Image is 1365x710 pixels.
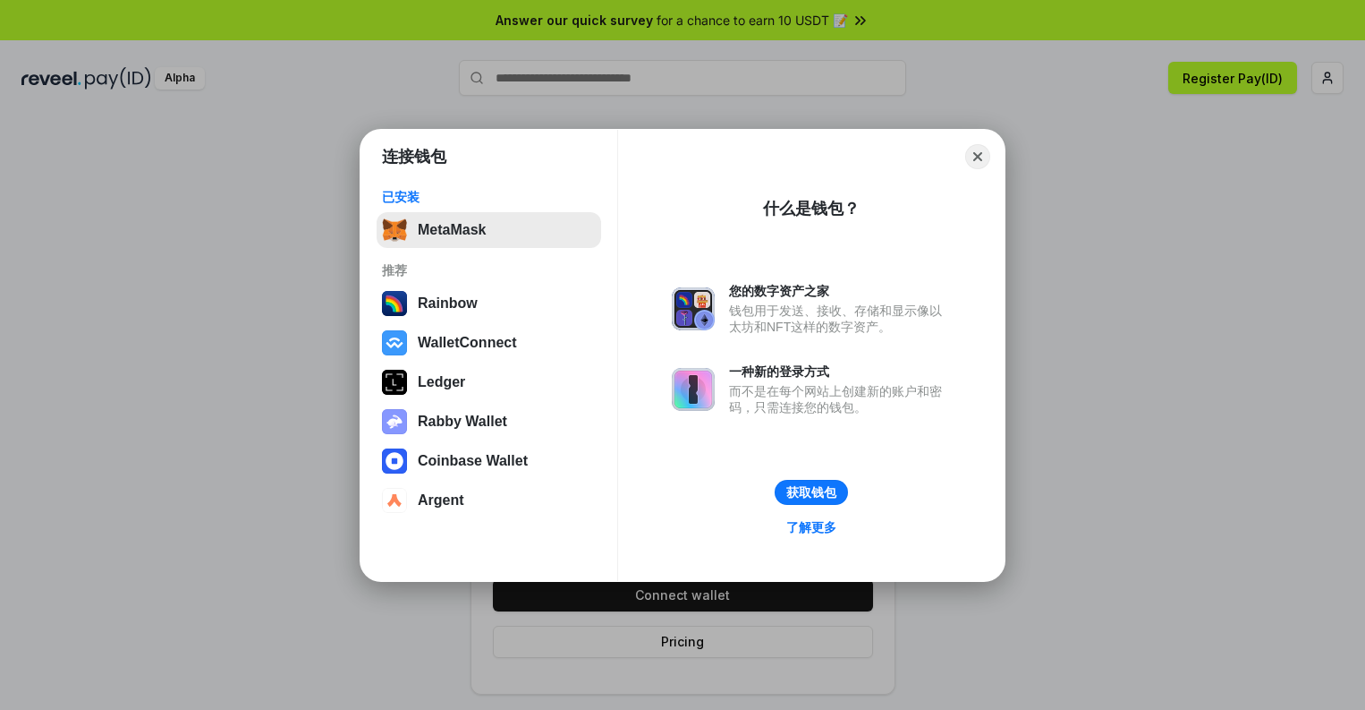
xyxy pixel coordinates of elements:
div: 已安装 [382,189,596,205]
div: MetaMask [418,222,486,238]
img: svg+xml,%3Csvg%20xmlns%3D%22http%3A%2F%2Fwww.w3.org%2F2000%2Fsvg%22%20fill%3D%22none%22%20viewBox... [672,287,715,330]
div: Coinbase Wallet [418,453,528,469]
div: 您的数字资产之家 [729,283,951,299]
img: svg+xml,%3Csvg%20width%3D%2228%22%20height%3D%2228%22%20viewBox%3D%220%200%2028%2028%22%20fill%3D... [382,330,407,355]
div: Rainbow [418,295,478,312]
img: svg+xml,%3Csvg%20xmlns%3D%22http%3A%2F%2Fwww.w3.org%2F2000%2Fsvg%22%20fill%3D%22none%22%20viewBox... [672,368,715,411]
button: MetaMask [377,212,601,248]
button: Argent [377,483,601,518]
div: Rabby Wallet [418,414,507,430]
img: svg+xml,%3Csvg%20width%3D%2228%22%20height%3D%2228%22%20viewBox%3D%220%200%2028%2028%22%20fill%3D... [382,488,407,513]
div: 一种新的登录方式 [729,364,951,380]
button: Rainbow [377,286,601,321]
img: svg+xml,%3Csvg%20fill%3D%22none%22%20height%3D%2233%22%20viewBox%3D%220%200%2035%2033%22%20width%... [382,218,407,243]
button: Ledger [377,364,601,400]
img: svg+xml,%3Csvg%20xmlns%3D%22http%3A%2F%2Fwww.w3.org%2F2000%2Fsvg%22%20fill%3D%22none%22%20viewBox... [382,409,407,434]
div: 获取钱包 [786,484,836,500]
div: 而不是在每个网站上创建新的账户和密码，只需连接您的钱包。 [729,383,951,415]
button: Close [965,144,990,169]
img: svg+xml,%3Csvg%20width%3D%22120%22%20height%3D%22120%22%20viewBox%3D%220%200%20120%20120%22%20fil... [382,291,407,316]
div: 了解更多 [786,519,836,535]
button: WalletConnect [377,325,601,361]
div: Ledger [418,374,465,390]
img: svg+xml,%3Csvg%20xmlns%3D%22http%3A%2F%2Fwww.w3.org%2F2000%2Fsvg%22%20width%3D%2228%22%20height%3... [382,370,407,395]
div: 钱包用于发送、接收、存储和显示像以太坊和NFT这样的数字资产。 [729,303,951,335]
h1: 连接钱包 [382,146,446,167]
div: 什么是钱包？ [763,198,860,219]
div: 推荐 [382,262,596,278]
button: Coinbase Wallet [377,443,601,479]
img: svg+xml,%3Csvg%20width%3D%2228%22%20height%3D%2228%22%20viewBox%3D%220%200%2028%2028%22%20fill%3D... [382,449,407,474]
button: Rabby Wallet [377,404,601,440]
a: 了解更多 [776,516,847,539]
div: WalletConnect [418,335,517,351]
button: 获取钱包 [775,480,848,505]
div: Argent [418,492,464,509]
